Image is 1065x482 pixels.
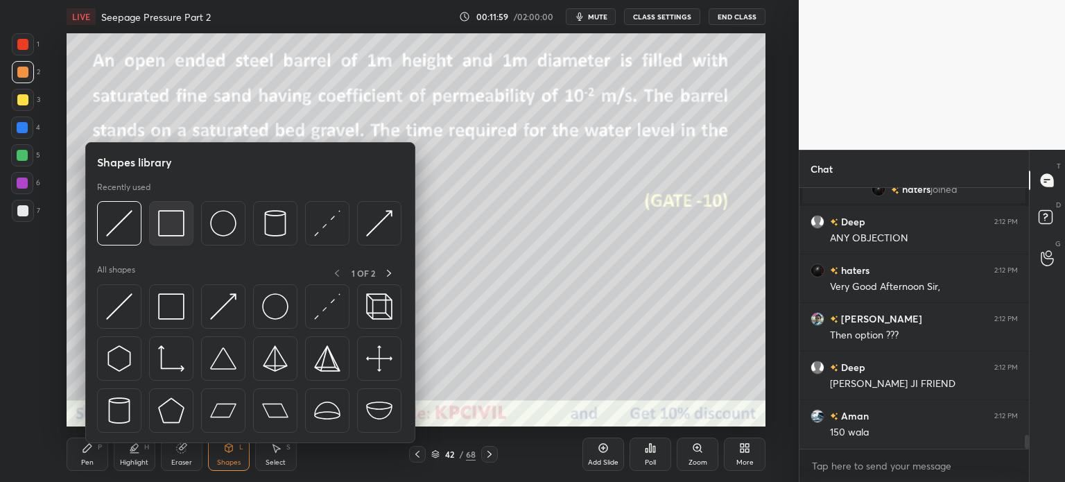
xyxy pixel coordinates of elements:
div: Pen [81,459,94,466]
img: svg+xml;charset=utf-8,%3Csvg%20xmlns%3D%22http%3A%2F%2Fwww.w3.org%2F2000%2Fsvg%22%20width%3D%2230... [210,293,236,320]
h6: [PERSON_NAME] [838,311,922,326]
img: svg+xml;charset=utf-8,%3Csvg%20xmlns%3D%22http%3A%2F%2Fwww.w3.org%2F2000%2Fsvg%22%20width%3D%2230... [106,293,132,320]
div: P [98,444,102,451]
img: svg+xml;charset=utf-8,%3Csvg%20xmlns%3D%22http%3A%2F%2Fwww.w3.org%2F2000%2Fsvg%22%20width%3D%2240... [366,345,392,372]
div: Poll [645,459,656,466]
div: Very Good Afternoon Sir, [830,280,1018,294]
div: Zoom [689,459,707,466]
div: 5 [11,144,40,166]
img: svg+xml;charset=utf-8,%3Csvg%20xmlns%3D%22http%3A%2F%2Fwww.w3.org%2F2000%2Fsvg%22%20width%3D%2230... [314,293,340,320]
img: no-rating-badge.077c3623.svg [830,267,838,275]
div: Shapes [217,459,241,466]
div: 2 [12,61,40,83]
button: End Class [709,8,765,25]
div: Select [266,459,286,466]
img: 3 [811,409,824,423]
img: svg+xml;charset=utf-8,%3Csvg%20xmlns%3D%22http%3A%2F%2Fwww.w3.org%2F2000%2Fsvg%22%20width%3D%2234... [158,293,184,320]
p: 1 OF 2 [352,268,375,279]
img: svg+xml;charset=utf-8,%3Csvg%20xmlns%3D%22http%3A%2F%2Fwww.w3.org%2F2000%2Fsvg%22%20width%3D%2230... [106,345,132,372]
img: default.png [811,361,824,375]
img: d909b9d76b194d6cb0a7b88dc957bd7e.jpg [811,264,824,277]
div: 2:12 PM [994,412,1018,420]
div: 1 [12,33,40,55]
p: All shapes [97,264,135,282]
div: S [286,444,291,451]
div: 6 [11,172,40,194]
div: Add Slide [588,459,618,466]
img: no-rating-badge.077c3623.svg [891,187,899,194]
img: svg+xml;charset=utf-8,%3Csvg%20xmlns%3D%22http%3A%2F%2Fwww.w3.org%2F2000%2Fsvg%22%20width%3D%2244... [262,397,288,424]
img: svg+xml;charset=utf-8,%3Csvg%20xmlns%3D%22http%3A%2F%2Fwww.w3.org%2F2000%2Fsvg%22%20width%3D%2234... [262,345,288,372]
div: / [459,450,463,458]
h6: Deep [838,360,865,375]
h6: Aman [838,408,869,423]
button: CLASS SETTINGS [624,8,700,25]
img: no-rating-badge.077c3623.svg [830,218,838,226]
div: grid [799,188,1029,449]
p: D [1056,200,1061,210]
span: haters [902,184,930,195]
div: 2:12 PM [994,266,1018,275]
img: no-rating-badge.077c3623.svg [830,364,838,372]
img: svg+xml;charset=utf-8,%3Csvg%20xmlns%3D%22http%3A%2F%2Fwww.w3.org%2F2000%2Fsvg%22%20width%3D%2244... [210,397,236,424]
img: svg+xml;charset=utf-8,%3Csvg%20xmlns%3D%22http%3A%2F%2Fwww.w3.org%2F2000%2Fsvg%22%20width%3D%2238... [210,345,236,372]
img: d909b9d76b194d6cb0a7b88dc957bd7e.jpg [872,182,885,196]
img: 3 [811,312,824,326]
p: Chat [799,150,844,187]
img: svg+xml;charset=utf-8,%3Csvg%20xmlns%3D%22http%3A%2F%2Fwww.w3.org%2F2000%2Fsvg%22%20width%3D%2235... [366,293,392,320]
div: 2:12 PM [994,315,1018,323]
div: Then option ??? [830,329,1018,343]
span: joined [930,184,958,195]
img: svg+xml;charset=utf-8,%3Csvg%20xmlns%3D%22http%3A%2F%2Fwww.w3.org%2F2000%2Fsvg%22%20width%3D%2230... [314,210,340,236]
img: no-rating-badge.077c3623.svg [830,413,838,420]
div: Highlight [120,459,148,466]
button: mute [566,8,616,25]
div: 3 [12,89,40,111]
div: [PERSON_NAME] JI FRIEND [830,377,1018,391]
img: svg+xml;charset=utf-8,%3Csvg%20xmlns%3D%22http%3A%2F%2Fwww.w3.org%2F2000%2Fsvg%22%20width%3D%2236... [210,210,236,236]
img: no-rating-badge.077c3623.svg [830,316,838,323]
img: svg+xml;charset=utf-8,%3Csvg%20xmlns%3D%22http%3A%2F%2Fwww.w3.org%2F2000%2Fsvg%22%20width%3D%2234... [314,345,340,372]
img: svg+xml;charset=utf-8,%3Csvg%20xmlns%3D%22http%3A%2F%2Fwww.w3.org%2F2000%2Fsvg%22%20width%3D%2233... [158,345,184,372]
div: Eraser [171,459,192,466]
img: svg+xml;charset=utf-8,%3Csvg%20xmlns%3D%22http%3A%2F%2Fwww.w3.org%2F2000%2Fsvg%22%20width%3D%2234... [158,210,184,236]
div: H [144,444,149,451]
p: G [1055,239,1061,249]
h6: Deep [838,214,865,229]
h5: Shapes library [97,154,172,171]
div: ANY OBJECTION [830,232,1018,246]
div: 68 [466,448,476,461]
img: svg+xml;charset=utf-8,%3Csvg%20xmlns%3D%22http%3A%2F%2Fwww.w3.org%2F2000%2Fsvg%22%20width%3D%2230... [106,210,132,236]
div: 4 [11,117,40,139]
img: svg+xml;charset=utf-8,%3Csvg%20xmlns%3D%22http%3A%2F%2Fwww.w3.org%2F2000%2Fsvg%22%20width%3D%2230... [366,210,392,236]
img: svg+xml;charset=utf-8,%3Csvg%20xmlns%3D%22http%3A%2F%2Fwww.w3.org%2F2000%2Fsvg%22%20width%3D%2236... [262,293,288,320]
img: svg+xml;charset=utf-8,%3Csvg%20xmlns%3D%22http%3A%2F%2Fwww.w3.org%2F2000%2Fsvg%22%20width%3D%2238... [366,397,392,424]
div: 42 [442,450,456,458]
div: 2:12 PM [994,218,1018,226]
div: 150 wala [830,426,1018,440]
img: svg+xml;charset=utf-8,%3Csvg%20xmlns%3D%22http%3A%2F%2Fwww.w3.org%2F2000%2Fsvg%22%20width%3D%2228... [106,397,132,424]
img: svg+xml;charset=utf-8,%3Csvg%20xmlns%3D%22http%3A%2F%2Fwww.w3.org%2F2000%2Fsvg%22%20width%3D%2228... [262,210,288,236]
img: svg+xml;charset=utf-8,%3Csvg%20xmlns%3D%22http%3A%2F%2Fwww.w3.org%2F2000%2Fsvg%22%20width%3D%2238... [314,397,340,424]
div: 7 [12,200,40,222]
div: 2:12 PM [994,363,1018,372]
span: mute [588,12,607,21]
h4: Seepage Pressure Part 2 [101,10,211,24]
h6: haters [838,263,869,277]
p: T [1057,161,1061,171]
div: More [736,459,754,466]
div: LIVE [67,8,96,25]
p: Recently used [97,182,150,193]
div: L [239,444,243,451]
img: default.png [811,215,824,229]
img: svg+xml;charset=utf-8,%3Csvg%20xmlns%3D%22http%3A%2F%2Fwww.w3.org%2F2000%2Fsvg%22%20width%3D%2234... [158,397,184,424]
